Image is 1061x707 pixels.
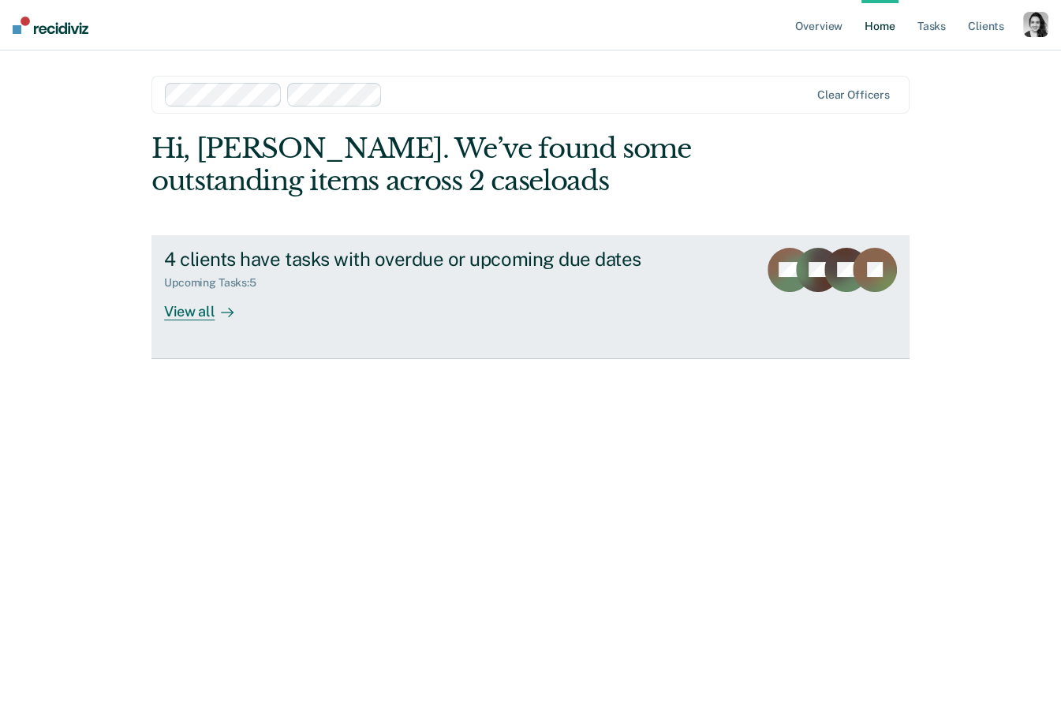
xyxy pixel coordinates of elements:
div: Clear officers [817,88,890,102]
img: Recidiviz [13,17,88,34]
div: View all [164,290,252,320]
div: 4 clients have tasks with overdue or upcoming due dates [164,248,718,271]
div: Hi, [PERSON_NAME]. We’ve found some outstanding items across 2 caseloads [151,133,758,197]
div: Upcoming Tasks : 5 [164,276,269,290]
a: 4 clients have tasks with overdue or upcoming due datesUpcoming Tasks:5View all [151,235,910,359]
